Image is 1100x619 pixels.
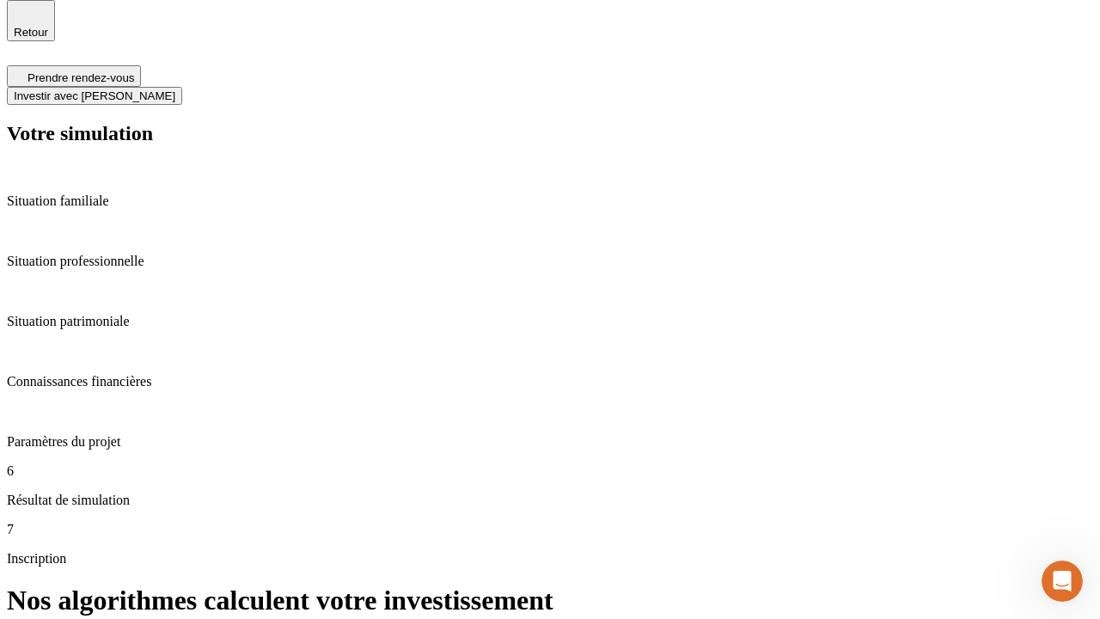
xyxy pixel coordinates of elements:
p: 6 [7,463,1093,479]
p: Situation patrimoniale [7,314,1093,329]
p: Situation professionnelle [7,254,1093,269]
h2: Votre simulation [7,122,1093,145]
p: Connaissances financières [7,374,1093,389]
button: Investir avec [PERSON_NAME] [7,87,182,105]
p: 7 [7,522,1093,537]
span: Investir avec [PERSON_NAME] [14,89,175,102]
span: Retour [14,26,48,39]
p: Situation familiale [7,193,1093,209]
span: Prendre rendez-vous [27,71,134,84]
p: Inscription [7,551,1093,567]
button: Prendre rendez-vous [7,65,141,87]
p: Paramètres du projet [7,434,1093,450]
p: Résultat de simulation [7,493,1093,508]
h1: Nos algorithmes calculent votre investissement [7,585,1093,616]
iframe: Intercom live chat [1042,561,1083,602]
